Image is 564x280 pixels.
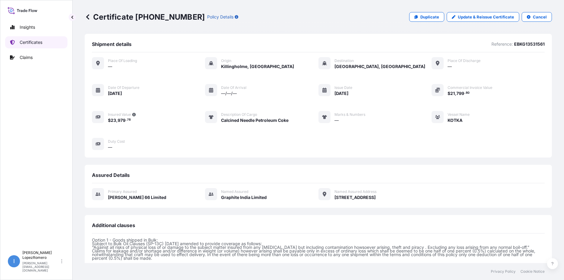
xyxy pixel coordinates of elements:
[221,112,257,117] span: Description of cargo
[92,222,135,228] span: Additional clauses
[465,92,465,94] span: .
[126,119,127,121] span: .
[448,117,462,123] span: KOTKA
[20,54,33,60] p: Claims
[5,36,67,48] a: Certificates
[127,119,131,121] span: 78
[334,117,339,123] span: —
[409,12,444,22] a: Duplicate
[111,118,116,122] span: 23
[491,269,516,274] a: Privacy Policy
[221,189,248,194] span: Named Assured
[448,58,481,63] span: Place of discharge
[207,14,233,20] p: Policy Details
[533,14,547,20] p: Cancel
[447,12,519,22] a: Update & Reissue Certificate
[108,85,139,90] span: Date of departure
[514,41,545,47] p: EBKG13531561
[520,269,545,274] a: Cookie Notice
[458,14,514,20] p: Update & Reissue Certificate
[334,58,354,63] span: Destination
[455,91,456,96] span: ,
[116,118,118,122] span: ,
[448,63,452,70] span: —
[108,58,137,63] span: Place of Loading
[221,90,237,96] span: —/—/—
[108,194,166,200] span: [PERSON_NAME] 66 Limited
[13,258,15,264] span: I
[221,58,231,63] span: Origin
[92,41,132,47] span: Shipment details
[491,41,513,47] p: Reference:
[334,63,425,70] span: [GEOGRAPHIC_DATA], [GEOGRAPHIC_DATA]
[334,189,377,194] span: Named Assured Address
[108,144,112,150] span: —
[334,90,348,96] span: [DATE]
[334,194,376,200] span: [STREET_ADDRESS]
[5,51,67,63] a: Claims
[108,139,125,144] span: Duty Cost
[221,63,294,70] span: Killingholme, [GEOGRAPHIC_DATA]
[448,112,470,117] span: Vessel Name
[450,91,455,96] span: 21
[118,118,126,122] span: 979
[5,21,67,33] a: Insights
[108,63,112,70] span: —
[522,12,552,22] button: Cancel
[108,90,122,96] span: [DATE]
[221,194,267,200] span: Graphite India Limited
[22,261,60,272] p: [PERSON_NAME][EMAIL_ADDRESS][DOMAIN_NAME]
[108,118,111,122] span: $
[108,112,131,117] span: Insured Value
[221,117,289,123] span: Calcined Needle Petroleum Coke
[221,85,246,90] span: Date of arrival
[92,172,130,178] span: Assured Details
[456,91,464,96] span: 799
[420,14,439,20] p: Duplicate
[334,112,365,117] span: Marks & Numbers
[85,12,205,22] p: Certificate [PHONE_NUMBER]
[448,85,492,90] span: Commercial Invoice Value
[108,189,137,194] span: Primary assured
[22,250,60,260] p: [PERSON_NAME] LopezRomero
[20,39,42,45] p: Certificates
[466,92,470,94] span: 80
[20,24,35,30] p: Insights
[448,91,450,96] span: $
[334,85,352,90] span: Issue Date
[92,238,545,271] p: Option 1 - Goods shipped in Bulk: Subject to Bulk Oil Clauses (SP-13C) [DATE] amended to provide ...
